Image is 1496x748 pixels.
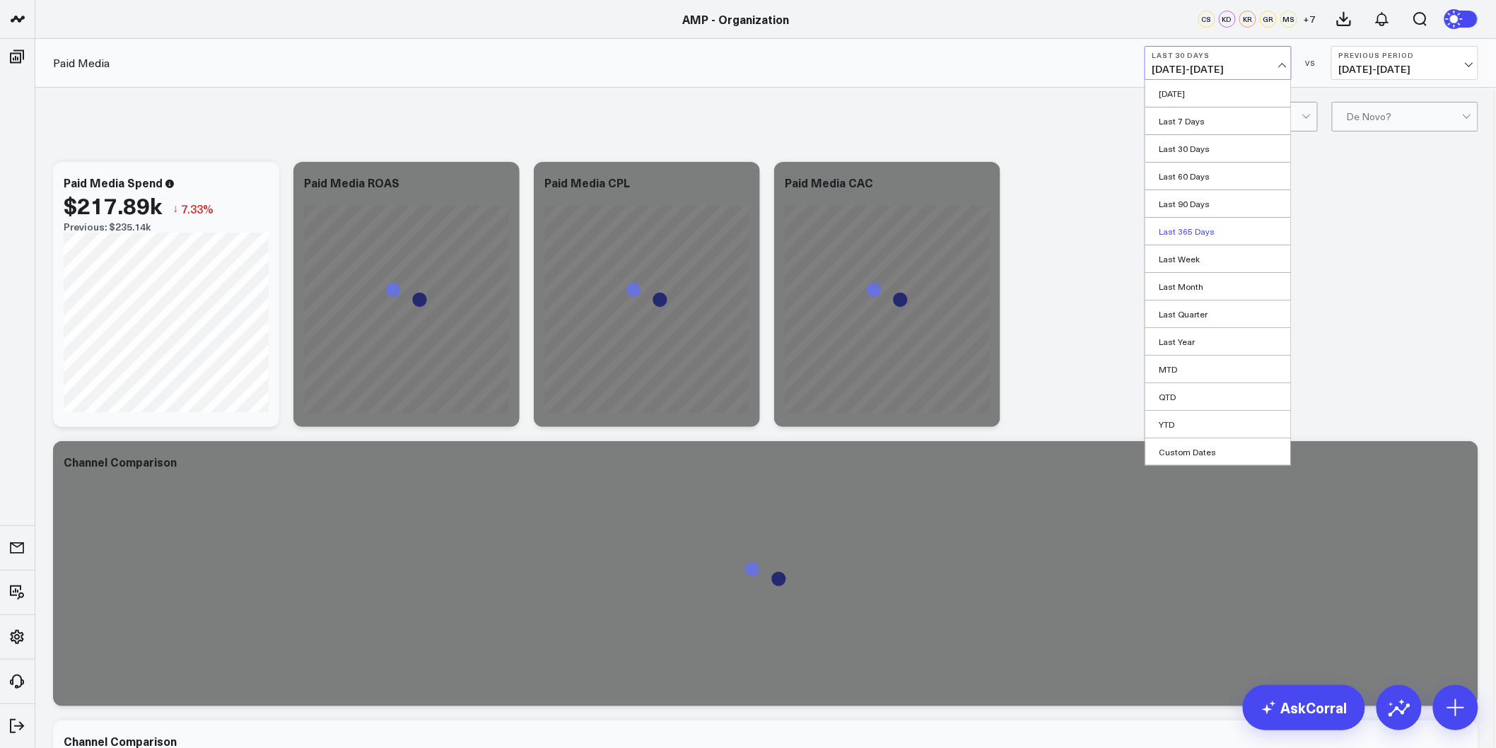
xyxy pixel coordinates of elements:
[1145,46,1292,80] button: Last 30 Days[DATE]-[DATE]
[1145,245,1291,272] a: Last Week
[1152,64,1284,75] span: [DATE] - [DATE]
[1339,51,1471,59] b: Previous Period
[1145,438,1291,465] a: Custom Dates
[1280,11,1297,28] div: MS
[1152,51,1284,59] b: Last 30 Days
[1145,383,1291,410] a: QTD
[1145,300,1291,327] a: Last Quarter
[1299,59,1324,67] div: VS
[1145,218,1291,245] a: Last 365 Days
[1260,11,1277,28] div: GR
[1239,11,1256,28] div: KR
[64,192,162,218] div: $217.89k
[1301,11,1318,28] button: +7
[64,175,163,190] div: Paid Media Spend
[1145,107,1291,134] a: Last 7 Days
[1243,685,1365,730] a: AskCorral
[64,221,269,233] div: Previous: $235.14k
[544,175,630,190] div: Paid Media CPL
[1219,11,1236,28] div: KD
[173,199,178,218] span: ↓
[1145,411,1291,438] a: YTD
[1145,163,1291,189] a: Last 60 Days
[1198,11,1215,28] div: CS
[1145,356,1291,382] a: MTD
[1339,64,1471,75] span: [DATE] - [DATE]
[1304,14,1316,24] span: + 7
[785,175,873,190] div: Paid Media CAC
[682,11,789,27] a: AMP - Organization
[1145,80,1291,107] a: [DATE]
[1145,135,1291,162] a: Last 30 Days
[1331,46,1478,80] button: Previous Period[DATE]-[DATE]
[64,454,177,469] div: Channel Comparison
[1145,190,1291,217] a: Last 90 Days
[181,201,214,216] span: 7.33%
[53,55,110,71] a: Paid Media
[304,175,399,190] div: Paid Media ROAS
[1145,273,1291,300] a: Last Month
[1145,328,1291,355] a: Last Year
